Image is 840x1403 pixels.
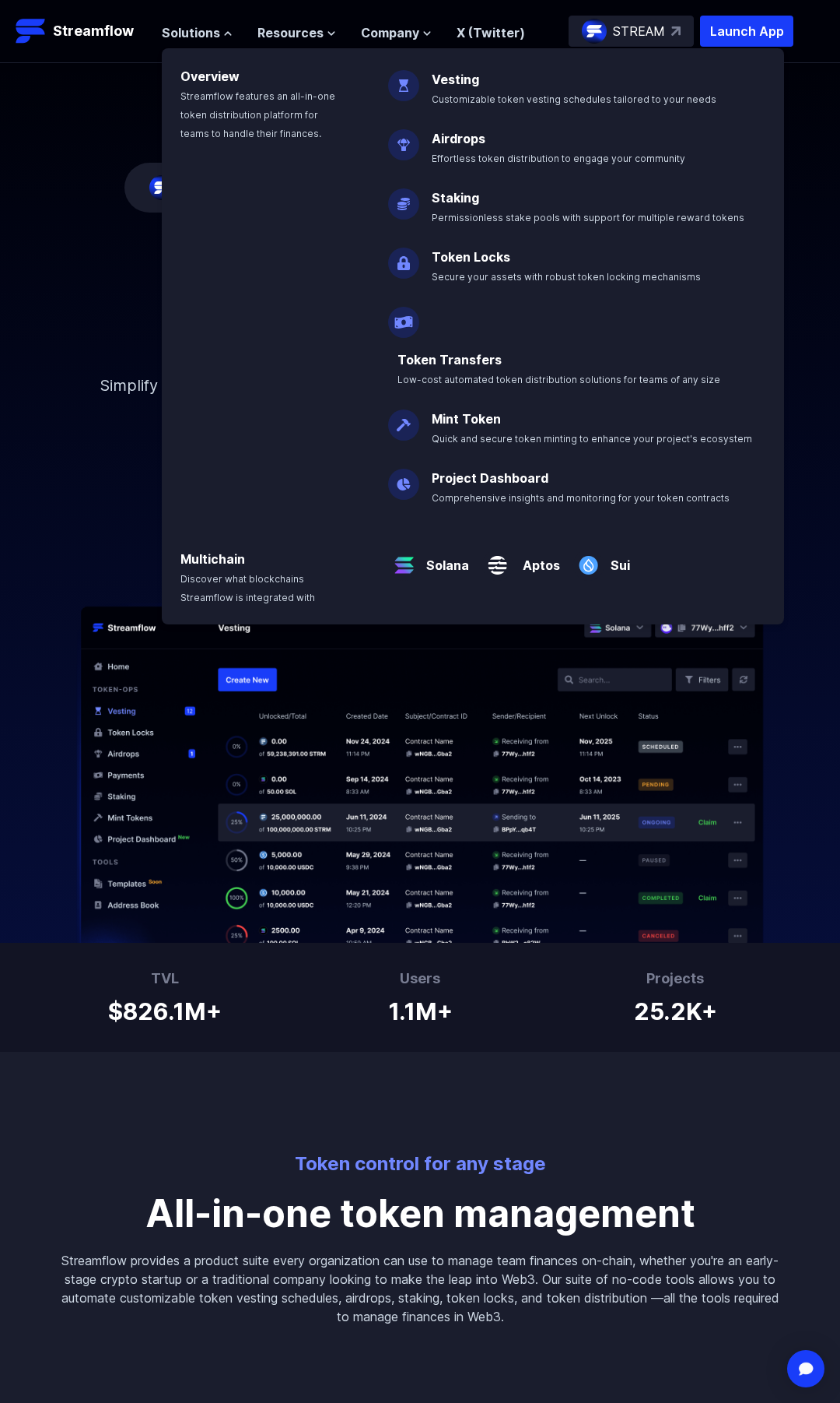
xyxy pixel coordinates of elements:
[149,175,174,200] img: streamflow-logo-circle.png
[180,69,240,84] a: Overview
[604,543,630,575] a: Sui
[53,20,134,42] p: Streamflow
[388,537,420,581] img: Solana
[634,968,717,990] h3: Projects
[432,492,730,504] span: Comprehensive insights and monitoring for your token contracts
[432,433,752,445] span: Quick and secure token minting to enhance your project's ecosystem
[162,23,233,42] button: Solutions
[86,350,754,443] p: Simplify your token distribution with Streamflow's Application and SDK, offering access to custom...
[16,16,146,47] a: Streamflow
[388,456,419,500] img: Project Dashboard
[397,374,720,385] span: Low-cost automated token distribution solutions for teams of any size
[432,271,701,283] span: Secure your assets with robust token locking mechanisms
[572,537,604,581] img: Sui
[432,190,479,206] a: Staking
[257,23,324,42] span: Resources
[420,543,469,575] a: Solana
[388,117,419,160] img: Airdrops
[432,470,548,486] a: Project Dashboard
[432,411,501,427] a: Mint Token
[671,26,681,36] img: top-right-arrow.svg
[569,16,694,47] a: STREAM
[481,537,513,581] img: Aptos
[700,16,793,47] button: Launch App
[613,22,665,40] p: STREAM
[59,1195,781,1232] p: All-in-one token management
[70,250,770,350] h1: Token management infrastructure
[388,58,419,101] img: Vesting
[180,551,245,567] a: Multichain
[787,1350,824,1387] div: Open Intercom Messenger
[397,352,502,367] a: Token Transfers
[257,23,336,42] button: Resources
[432,93,716,105] span: Customizable token vesting schedules tailored to your needs
[388,294,419,338] img: Payroll
[634,991,717,1025] h1: 25.2K+
[108,991,222,1025] h1: $826.1M+
[388,235,419,279] img: Token Locks
[180,90,335,139] span: Streamflow features an all-in-one token distribution platform for teams to handle their finances.
[180,573,315,603] span: Discover what blockchains Streamflow is integrated with
[59,1251,781,1326] p: Streamflow provides a product suite every organization can use to manage team finances on-chain, ...
[388,397,419,441] img: Mint Token
[162,23,220,42] span: Solutions
[513,543,560,575] a: Aptos
[582,19,607,44] img: streamflow-logo-circle.png
[432,249,510,265] a: Token Locks
[388,991,453,1025] h1: 1.1M+
[59,1152,781,1176] p: Token control for any stage
[432,72,479,87] a: Vesting
[16,16,47,47] img: Streamflow Logo
[388,968,453,990] h3: Users
[388,176,419,220] img: Staking
[457,25,525,40] a: X (Twitter)
[108,968,222,990] h3: TVL
[361,23,419,42] span: Company
[432,153,685,164] span: Effortless token distribution to engage your community
[432,212,744,223] span: Permissionless stake pools with support for multiple reward tokens
[432,131,485,146] a: Airdrops
[361,23,432,42] button: Company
